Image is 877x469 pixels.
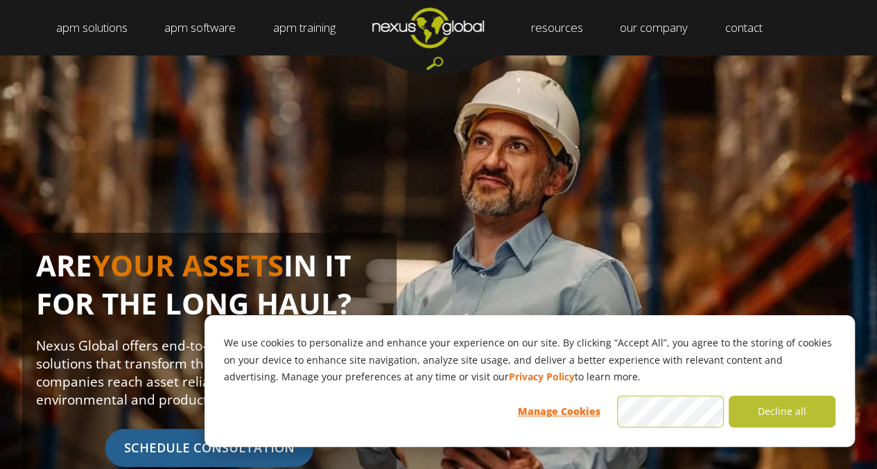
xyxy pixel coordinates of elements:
[36,247,383,337] h1: ARE IN IT FOR THE LONG HAUL?
[205,315,855,447] div: Cookie banner
[617,396,724,427] button: Accept all
[509,369,575,386] a: Privacy Policy
[224,335,835,386] p: We use cookies to personalize and enhance your experience on our site. By clicking “Accept All”, ...
[729,396,835,427] button: Decline all
[505,396,612,427] button: Manage Cookies
[36,337,383,409] p: Nexus Global offers end-to-end asset management solutions that transform the way asset intensive ...
[105,429,313,467] span: SCHEDULE CONSULTATION
[92,245,284,285] span: YOUR ASSETS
